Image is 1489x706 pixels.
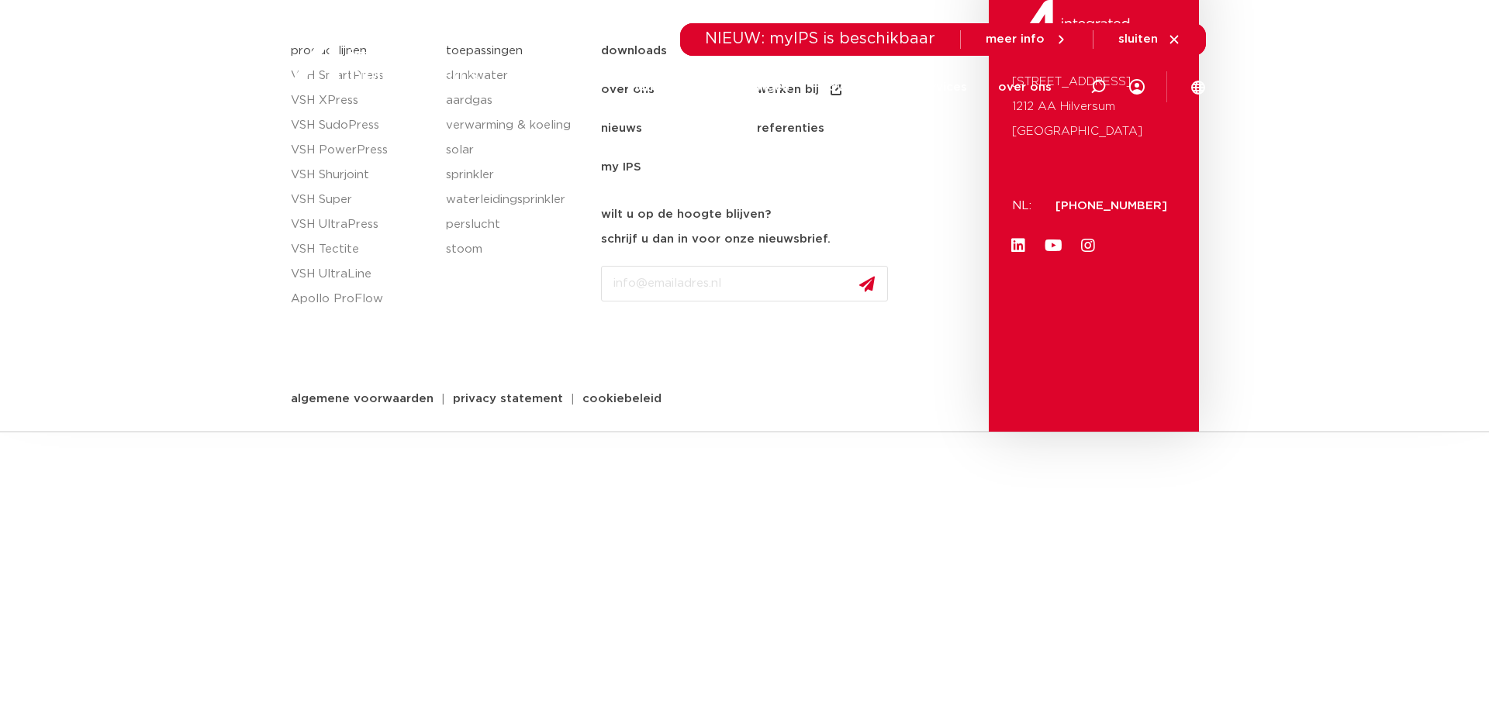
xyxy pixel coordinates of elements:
[601,208,771,220] strong: wilt u op de hoogte blijven?
[601,233,831,245] strong: schrijf u dan in voor onze nieuwsbrief.
[601,266,888,301] input: info@emailadres.nl
[708,56,789,119] a: toepassingen
[998,56,1052,119] a: over ons
[1118,33,1158,45] span: sluiten
[757,109,913,148] a: referenties
[446,212,586,237] a: perslucht
[859,276,875,292] img: send.svg
[571,393,673,405] a: cookiebeleid
[601,109,757,148] a: nieuws
[291,262,430,287] a: VSH UltraLine
[446,237,586,262] a: stoom
[986,33,1068,46] a: meer info
[601,148,757,187] a: my IPS
[291,138,430,163] a: VSH PowerPress
[917,56,967,119] a: services
[446,188,586,212] a: waterleidingsprinkler
[582,393,662,405] span: cookiebeleid
[291,393,434,405] span: algemene voorwaarden
[441,393,575,405] a: privacy statement
[291,113,430,138] a: VSH SudoPress
[291,237,430,262] a: VSH Tectite
[291,188,430,212] a: VSH Super
[601,314,837,374] iframe: reCAPTCHA
[534,56,596,119] a: producten
[453,393,563,405] span: privacy statement
[291,212,430,237] a: VSH UltraPress
[446,163,586,188] a: sprinkler
[446,138,586,163] a: solar
[1129,56,1145,119] div: my IPS
[279,393,445,405] a: algemene voorwaarden
[534,56,1052,119] nav: Menu
[1118,33,1181,46] a: sluiten
[446,113,586,138] a: verwarming & koeling
[821,56,886,119] a: downloads
[705,31,935,46] span: NIEUW: myIPS is beschikbaar
[627,56,677,119] a: markten
[1012,194,1037,219] p: NL:
[291,163,430,188] a: VSH Shurjoint
[291,287,430,312] a: Apollo ProFlow
[986,33,1045,45] span: meer info
[1055,200,1167,212] a: [PHONE_NUMBER]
